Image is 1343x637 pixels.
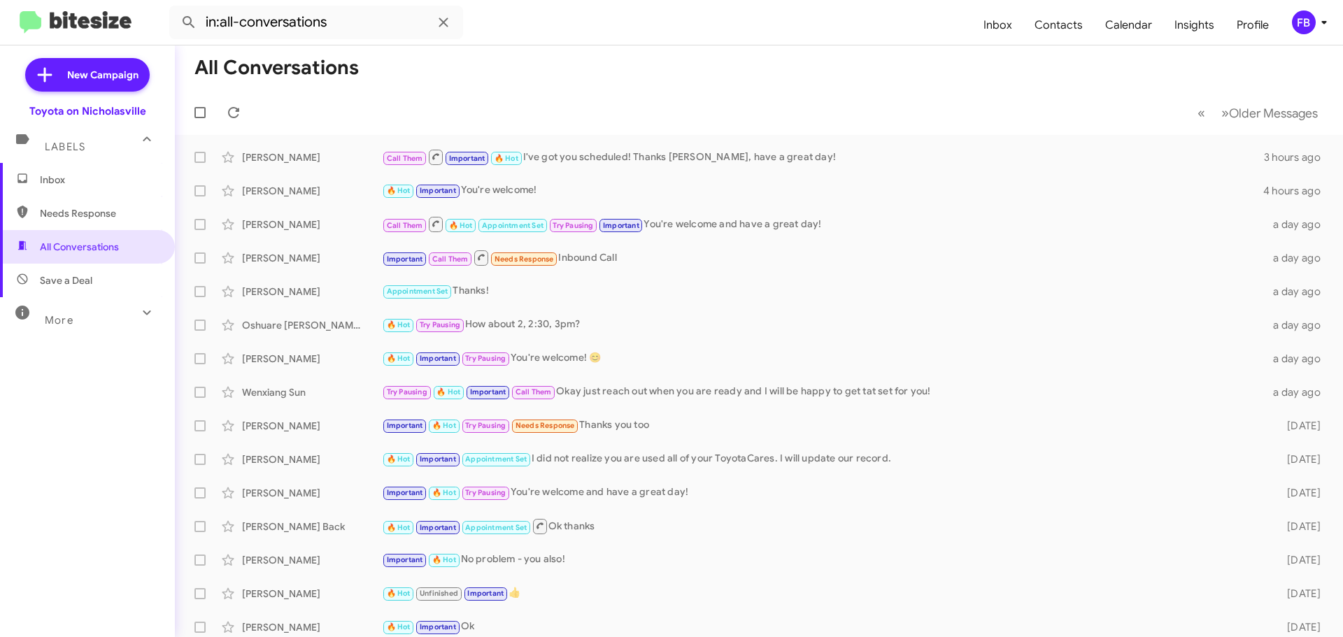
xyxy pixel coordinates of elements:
[382,552,1265,568] div: No problem - you also!
[1265,217,1332,231] div: a day ago
[1189,99,1214,127] button: Previous
[242,251,382,265] div: [PERSON_NAME]
[242,217,382,231] div: [PERSON_NAME]
[467,589,504,598] span: Important
[67,68,138,82] span: New Campaign
[470,387,506,396] span: Important
[40,273,92,287] span: Save a Deal
[465,455,527,464] span: Appointment Set
[242,385,382,399] div: Wenxiang Sun
[449,221,473,230] span: 🔥 Hot
[1198,104,1205,122] span: «
[387,622,411,631] span: 🔥 Hot
[387,221,423,230] span: Call Them
[1265,251,1332,265] div: a day ago
[242,352,382,366] div: [PERSON_NAME]
[1190,99,1326,127] nav: Page navigation example
[242,620,382,634] div: [PERSON_NAME]
[382,417,1265,434] div: Thanks you too
[495,154,518,163] span: 🔥 Hot
[382,384,1265,400] div: Okay just reach out when you are ready and I will be happy to get tat set for you!
[1265,285,1332,299] div: a day ago
[1265,587,1332,601] div: [DATE]
[242,184,382,198] div: [PERSON_NAME]
[387,287,448,296] span: Appointment Set
[432,488,456,497] span: 🔥 Hot
[382,517,1265,535] div: Ok thanks
[1280,10,1328,34] button: FB
[495,255,554,264] span: Needs Response
[1265,620,1332,634] div: [DATE]
[242,318,382,332] div: Oshuare [PERSON_NAME]
[1265,452,1332,466] div: [DATE]
[1094,5,1163,45] a: Calendar
[382,215,1265,233] div: You're welcome and have a great day!
[420,455,456,464] span: Important
[432,421,456,430] span: 🔥 Hot
[420,622,456,631] span: Important
[382,249,1265,266] div: Inbound Call
[449,154,485,163] span: Important
[1264,150,1332,164] div: 3 hours ago
[40,206,159,220] span: Needs Response
[45,141,85,153] span: Labels
[1265,385,1332,399] div: a day ago
[387,523,411,532] span: 🔥 Hot
[242,419,382,433] div: [PERSON_NAME]
[382,148,1264,166] div: I've got you scheduled! Thanks [PERSON_NAME], have a great day!
[1265,553,1332,567] div: [DATE]
[1265,486,1332,500] div: [DATE]
[1265,352,1332,366] div: a day ago
[387,154,423,163] span: Call Them
[242,520,382,534] div: [PERSON_NAME] Back
[387,455,411,464] span: 🔥 Hot
[382,350,1265,366] div: You're welcome! 😊
[1265,419,1332,433] div: [DATE]
[242,150,382,164] div: [PERSON_NAME]
[420,589,458,598] span: Unfinished
[1225,5,1280,45] a: Profile
[45,314,73,327] span: More
[420,354,456,363] span: Important
[1163,5,1225,45] a: Insights
[1292,10,1316,34] div: FB
[382,619,1265,635] div: Ok
[387,320,411,329] span: 🔥 Hot
[29,104,146,118] div: Toyota on Nicholasville
[387,354,411,363] span: 🔥 Hot
[382,182,1263,199] div: You're welcome!
[382,283,1265,299] div: Thanks!
[387,488,423,497] span: Important
[242,587,382,601] div: [PERSON_NAME]
[1265,520,1332,534] div: [DATE]
[40,173,159,187] span: Inbox
[465,523,527,532] span: Appointment Set
[1221,104,1229,122] span: »
[1229,106,1318,121] span: Older Messages
[387,421,423,430] span: Important
[387,387,427,396] span: Try Pausing
[387,555,423,564] span: Important
[242,553,382,567] div: [PERSON_NAME]
[387,255,423,264] span: Important
[972,5,1023,45] a: Inbox
[553,221,593,230] span: Try Pausing
[1213,99,1326,127] button: Next
[382,585,1265,601] div: 👍
[40,240,119,254] span: All Conversations
[387,589,411,598] span: 🔥 Hot
[432,555,456,564] span: 🔥 Hot
[516,387,552,396] span: Call Them
[382,485,1265,501] div: You're welcome and have a great day!
[1263,184,1332,198] div: 4 hours ago
[482,221,543,230] span: Appointment Set
[603,221,639,230] span: Important
[465,421,506,430] span: Try Pausing
[420,186,456,195] span: Important
[387,186,411,195] span: 🔥 Hot
[382,451,1265,467] div: I did not realize you are used all of your ToyotaCares. I will update our record.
